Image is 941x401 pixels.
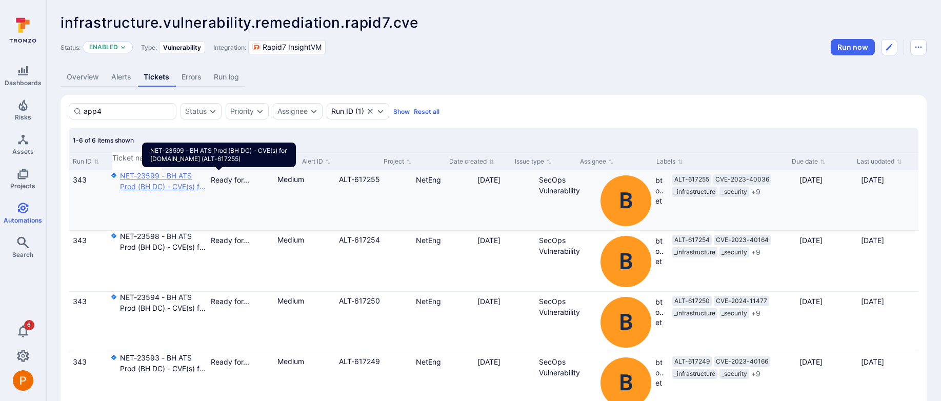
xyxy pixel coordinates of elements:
svg: Jira [110,293,118,301]
div: Cell for Labels [668,231,795,291]
button: Sort by Issue type [515,157,552,166]
div: Cell for Run ID [69,231,110,291]
div: Cell for Alert ID [335,170,412,230]
button: Expand dropdown [256,107,264,115]
div: Cell for Date created [473,231,535,291]
div: Cell for Due date [795,170,857,230]
div: Run ID [331,107,353,115]
button: Run ID(1) [331,107,364,115]
span: Rapid7 InsightVM [263,42,322,52]
div: Cell for Last updated [857,170,918,230]
button: Sort by Ticket name [112,153,162,164]
button: Sort by Assignee [580,157,614,166]
span: + 9 [751,247,760,257]
button: Status [185,107,207,115]
div: Cell for Status [207,170,273,230]
div: Cell for Project [412,292,473,352]
div: Cell for Status [207,292,273,352]
span: _security [722,309,747,317]
div: Cell for Date created [473,170,535,230]
div: Cell for Alert ID [335,292,412,352]
span: Risks [15,113,31,121]
span: [DATE] [799,357,823,366]
div: Cell for Run ID [69,170,110,230]
a: alert link [339,235,380,244]
div: Priority [230,107,254,115]
span: [DATE] [799,236,823,245]
div: Cell for Issue type [535,231,596,291]
svg: Jira [110,232,118,240]
a: NET-23598 - BH ATS Prod (BH DC) - CVE(s) for sl142app4.bos.bullhorn.com (ALT-617254) [120,231,207,252]
div: labels-cell-issue [672,174,791,197]
span: [DATE] [799,297,823,306]
span: btonet [655,236,664,287]
div: labels-cell-issue [672,356,791,379]
div: Cell for Ticket name [110,292,207,352]
div: Cell for Project [412,170,473,230]
span: Automations [4,216,42,224]
div: 343 [327,103,389,119]
span: + 9 [751,187,760,197]
span: [DATE] [861,175,884,184]
a: NET-23594 - BH ATS Prod (BH DC) - CVE(s) for sl142app4.bos.bullhorn.com (ALT-617250) [120,292,207,313]
span: ALT-617249 [674,357,710,366]
div: Cell for Priority [273,170,335,230]
div: Cell for Issue type [535,292,596,352]
span: Assets [12,148,34,155]
span: _infrastructure [674,248,715,256]
span: [DATE] [799,175,823,184]
img: ACg8ocICMCW9Gtmm-eRbQDunRucU07-w0qv-2qX63v-oG-s=s96-c [13,370,33,391]
span: _security [722,188,747,196]
div: Ready for review [211,235,269,246]
button: Show [393,108,410,115]
span: CVE-2023-40166 [716,357,768,366]
span: Integration: [213,44,246,51]
button: Sort by Last updated [857,157,902,166]
div: Cell for Run ID [69,292,110,352]
div: ( 1 ) [331,107,364,115]
span: ALT-617255 [674,175,709,184]
div: btonet [600,236,651,287]
span: [DATE] [861,297,884,306]
span: [DATE] [861,357,884,366]
a: NET-23593 - BH ATS Prod (BH DC) - CVE(s) for sl142app4.bos.bullhorn.com (ALT-617249) [120,352,207,374]
span: [DATE] [477,175,500,184]
div: labels-cell-issue [672,235,791,257]
button: Run automation [831,39,875,55]
button: Sort by Labels [656,157,683,166]
span: Dashboards [5,79,42,87]
span: Medium [277,174,304,185]
div: Cell for Assignee [596,292,668,352]
span: Medium [277,235,304,245]
div: Cell for Project [412,231,473,291]
div: Cell for Priority [273,231,335,291]
button: Expand dropdown [120,44,126,50]
span: _security [722,248,747,256]
span: _infrastructure [674,370,715,378]
button: Enabled [89,43,118,51]
button: Sort by Project [384,157,412,166]
div: Cell for Labels [668,292,795,352]
img: 8d58cdfe45d001e8f7b2273a6da02772 [600,236,651,287]
div: Automation tabs [61,68,927,87]
div: Cell for Date created [473,292,535,352]
button: Sort by Run ID [73,157,99,166]
div: Cell for Ticket name [110,170,207,230]
svg: Jira [110,171,118,179]
button: Expand dropdown [209,107,217,115]
div: NET-23599 - BH ATS Prod (BH DC) - CVE(s) for [DOMAIN_NAME] (ALT-617255) [142,143,296,167]
button: Sort by Date created [449,157,494,166]
button: Assignee [277,107,308,115]
span: Projects [10,182,35,190]
div: btonet [600,175,651,226]
a: Alerts [105,68,137,87]
span: CVE-2024-11477 [716,297,767,305]
a: alert link [339,296,380,305]
span: + 9 [751,369,760,379]
span: [DATE] [477,297,500,306]
span: CVE-2023-40164 [716,236,769,244]
a: alert link [339,175,380,184]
